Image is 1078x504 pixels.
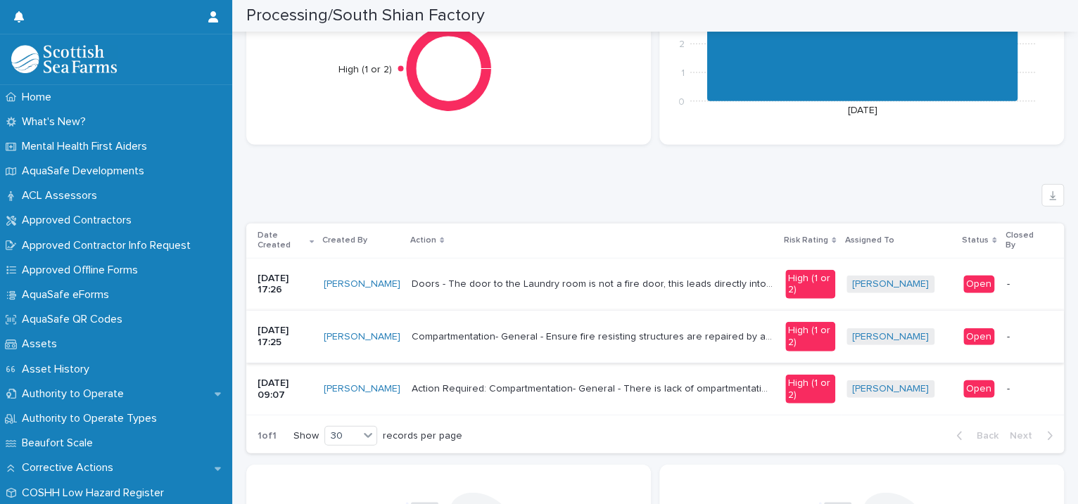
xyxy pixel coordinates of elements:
[16,115,97,129] p: What's New?
[16,140,158,153] p: Mental Health First Aiders
[412,328,777,343] p: Compartmentation- General - Ensure fire resisting structures are repaired by a competent person/a...
[16,189,108,202] p: ACL Assessors
[681,68,685,78] tspan: 1
[852,278,929,290] a: [PERSON_NAME]
[968,431,998,441] span: Back
[322,233,367,248] p: Created By
[258,325,312,349] p: [DATE] 17:25
[1006,278,1041,290] p: -
[246,258,1064,311] tr: [DATE] 17:26[PERSON_NAME] Doors - The door to the Laundry room is not a fire door, this leads dir...
[785,322,835,351] div: High (1 or 2)
[962,233,989,248] p: Status
[963,380,994,398] div: Open
[16,164,156,178] p: AquaSafe Developments
[383,430,462,442] p: records per page
[293,430,319,442] p: Show
[246,311,1064,363] tr: [DATE] 17:25[PERSON_NAME] Compartmentation- General - Ensure fire resisting structures are repair...
[246,363,1064,415] tr: [DATE] 09:07[PERSON_NAME] Action Required: Compartmentation- General - There is lack of ompartmen...
[16,239,202,252] p: Approved Contractor Info Request
[785,375,835,404] div: High (1 or 2)
[852,383,929,395] a: [PERSON_NAME]
[246,6,485,26] h2: Processing/South Shian Factory
[16,461,125,474] p: Corrective Actions
[412,276,777,290] p: Doors - The door to the Laundry room is not a fire door, this leads directly into an escape route...
[848,105,877,115] text: [DATE]
[16,412,168,425] p: Authority to Operate Types
[16,214,143,227] p: Approved Contractors
[1005,228,1041,254] p: Closed By
[325,429,359,444] div: 30
[16,363,101,376] p: Asset History
[945,429,1004,442] button: Back
[845,233,894,248] p: Assigned To
[246,419,288,453] p: 1 of 1
[16,387,135,401] p: Authority to Operate
[1010,431,1041,441] span: Next
[16,264,149,277] p: Approved Offline Forms
[412,380,777,395] p: Action Required: Compartmentation- General - There is lack of ompartmentation between the ground ...
[784,233,828,248] p: Risk Rating
[258,228,306,254] p: Date Created
[16,288,120,302] p: AquaSafe eForms
[16,337,68,351] p: Assets
[16,313,134,326] p: AquaSafe QR Codes
[1006,331,1041,343] p: -
[324,278,400,290] a: [PERSON_NAME]
[679,39,685,49] tspan: 2
[852,331,929,343] a: [PERSON_NAME]
[258,377,312,401] p: [DATE] 09:07
[16,486,175,500] p: COSHH Low Hazard Register
[324,331,400,343] a: [PERSON_NAME]
[11,45,117,73] img: bPIBxiqnSb2ggTQWdOVV
[1006,383,1041,395] p: -
[963,328,994,346] div: Open
[785,270,835,299] div: High (1 or 2)
[338,65,392,75] text: High (1 or 2)
[258,273,312,297] p: [DATE] 17:26
[678,97,685,107] tspan: 0
[16,91,63,104] p: Home
[324,383,400,395] a: [PERSON_NAME]
[410,233,436,248] p: Action
[16,437,104,450] p: Beaufort Scale
[963,276,994,293] div: Open
[1004,429,1064,442] button: Next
